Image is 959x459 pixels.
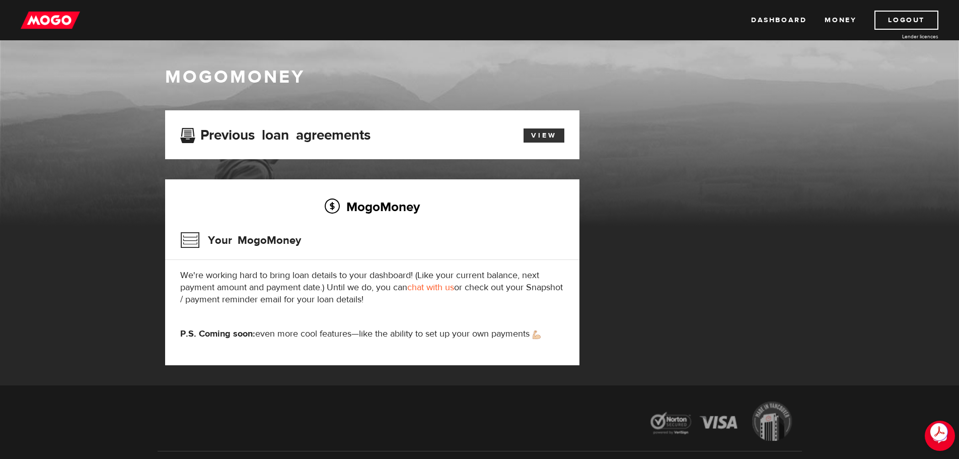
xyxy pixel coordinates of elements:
[180,270,564,306] p: We're working hard to bring loan details to your dashboard! (Like your current balance, next paym...
[165,67,794,88] h1: MogoMoney
[917,417,959,459] iframe: LiveChat chat widget
[21,11,80,30] img: mogo_logo-11ee424be714fa7cbb0f0f49df9e16ec.png
[180,196,564,217] h2: MogoMoney
[180,227,301,253] h3: Your MogoMoney
[180,328,255,340] strong: P.S. Coming soon:
[825,11,856,30] a: Money
[533,331,541,339] img: strong arm emoji
[641,394,802,451] img: legal-icons-92a2ffecb4d32d839781d1b4e4802d7b.png
[180,328,564,340] p: even more cool features—like the ability to set up your own payments
[863,33,938,40] a: Lender licences
[180,127,371,140] h3: Previous loan agreements
[524,128,564,143] a: View
[407,282,454,293] a: chat with us
[751,11,806,30] a: Dashboard
[874,11,938,30] a: Logout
